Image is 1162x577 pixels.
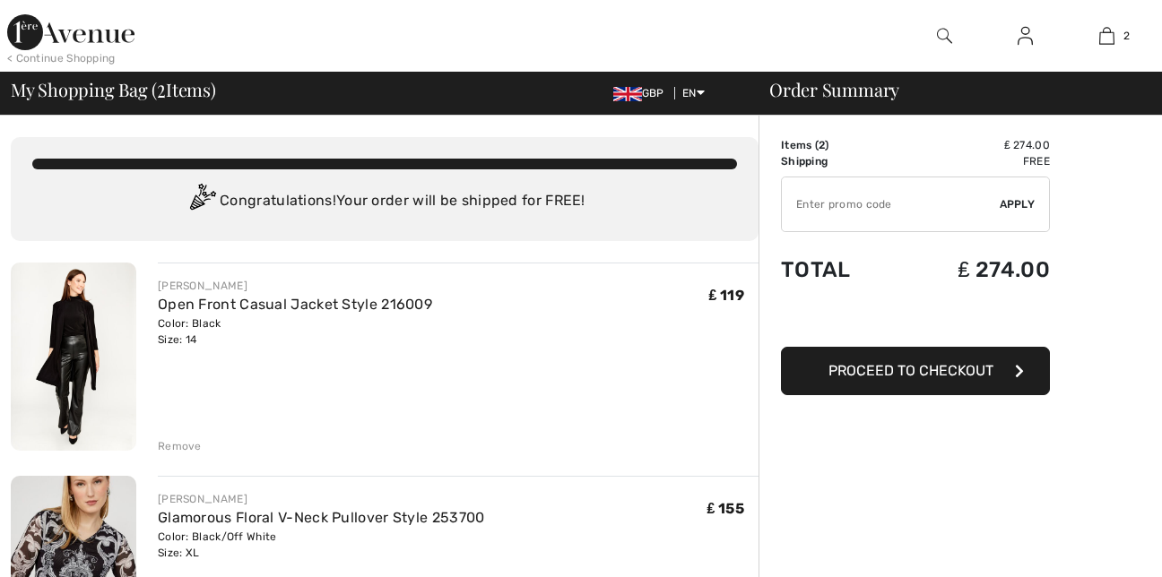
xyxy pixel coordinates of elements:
[781,347,1050,395] button: Proceed to Checkout
[11,81,216,99] span: My Shopping Bag ( Items)
[158,509,485,526] a: Glamorous Floral V-Neck Pullover Style 253700
[781,137,897,153] td: Items ( )
[897,239,1050,300] td: ₤ 274.00
[158,296,432,313] a: Open Front Casual Jacket Style 216009
[707,500,744,517] span: ₤ 155
[897,137,1050,153] td: ₤ 274.00
[682,87,705,99] span: EN
[709,287,744,304] span: ₤ 119
[781,239,897,300] td: Total
[1003,25,1047,47] a: Sign In
[158,438,202,454] div: Remove
[184,184,220,220] img: Congratulation2.svg
[1123,28,1130,44] span: 2
[1000,196,1036,212] span: Apply
[7,14,134,50] img: 1ère Avenue
[158,315,432,348] div: Color: Black Size: 14
[819,139,825,151] span: 2
[1067,25,1147,47] a: 2
[1099,25,1114,47] img: My Bag
[748,81,1151,99] div: Order Summary
[158,278,432,294] div: [PERSON_NAME]
[1018,25,1033,47] img: My Info
[781,300,1050,340] iframe: PayPal
[613,87,642,101] img: UK Pound
[937,25,952,47] img: search the website
[158,529,485,561] div: Color: Black/Off White Size: XL
[157,76,166,99] span: 2
[32,184,737,220] div: Congratulations! Your order will be shipped for FREE!
[897,153,1050,169] td: Free
[782,177,1000,231] input: Promo code
[11,263,136,451] img: Open Front Casual Jacket Style 216009
[613,87,672,99] span: GBP
[828,362,993,379] span: Proceed to Checkout
[781,153,897,169] td: Shipping
[7,50,116,66] div: < Continue Shopping
[158,491,485,507] div: [PERSON_NAME]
